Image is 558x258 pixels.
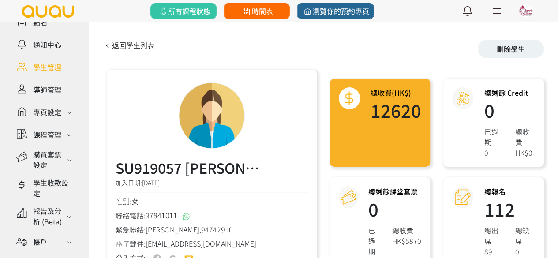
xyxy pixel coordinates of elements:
img: attendance@2x.png [455,190,471,205]
div: 緊急聯絡: [116,224,308,235]
h3: 總剩餘 Credit [484,87,535,98]
div: 89 [484,246,504,257]
img: whatsapp@2x.png [183,213,190,220]
div: 總收費 [515,126,535,147]
a: 所有課程狀態 [150,3,217,19]
h1: 0 [484,101,535,119]
img: credit@2x.png [455,91,471,106]
div: 總缺席 [515,225,535,246]
div: 總出席 [484,225,504,246]
h1: 112 [484,200,535,218]
div: 報告及分析 (Beta) [33,206,64,227]
a: 時間表 [224,3,290,19]
div: 聯絡電話: [116,210,308,221]
div: 0 [484,147,504,158]
div: HK$0 [515,147,535,158]
span: 97841011 [146,210,177,221]
span: 瀏覽你的預約專頁 [302,6,369,16]
div: 專頁設定 [33,107,61,117]
div: [PERSON_NAME], [146,224,201,235]
img: logo.svg [21,5,75,18]
h3: SU919057 [PERSON_NAME] [116,157,261,178]
div: 電子郵件: [116,238,308,249]
div: 帳戶 [33,236,47,247]
img: total@2x.png [341,91,357,106]
div: 已過期 [368,225,382,257]
h3: 總報名 [484,186,535,197]
img: courseCredit@2x.png [341,190,356,205]
span: 所有課程狀態 [157,6,210,16]
h1: 0 [368,200,421,218]
div: 已過期 [484,126,504,147]
div: 課程管理 [33,129,61,140]
div: 總收費 [392,225,421,236]
div: 刪除學生 [478,40,544,58]
div: HK$5870 [392,236,421,246]
div: 0 [515,246,535,257]
div: 性別: [116,196,308,206]
span: [EMAIL_ADDRESS][DOMAIN_NAME] [146,238,256,249]
span: [DATE] [142,178,160,187]
h3: 總剩餘課堂套票 [368,186,421,197]
div: 94742910 [201,224,233,235]
a: 返回學生列表 [102,40,154,50]
h1: 12620 [371,101,421,119]
a: 瀏覽你的預約專頁 [297,3,374,19]
div: 加入日期: [116,178,308,192]
span: 女 [131,196,139,206]
span: 時間表 [240,6,273,16]
h3: 總收費(HK$) [371,87,421,98]
div: 購買套票設定 [33,149,64,170]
